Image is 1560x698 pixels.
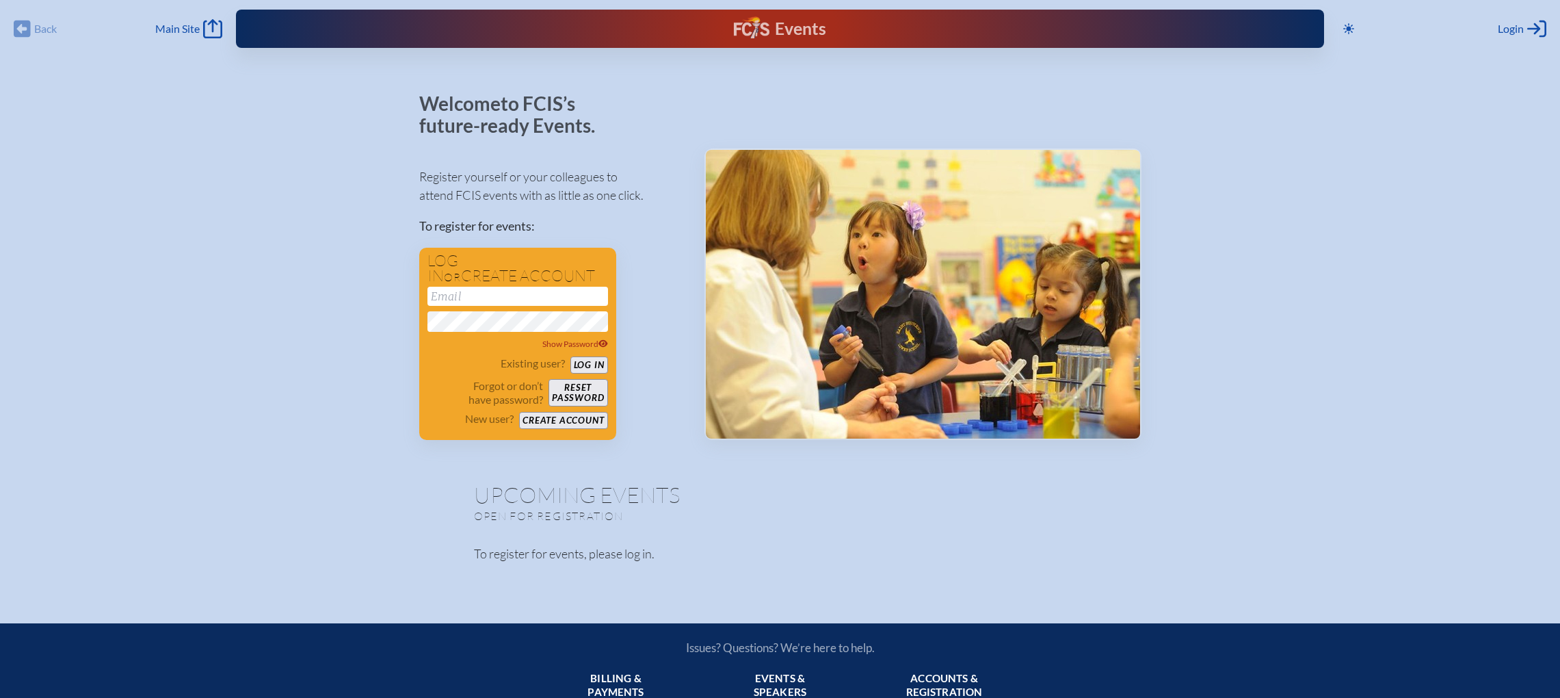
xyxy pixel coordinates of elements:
p: Existing user? [501,357,565,370]
h1: Upcoming Events [474,484,1087,506]
p: Register yourself or your colleagues to attend FCIS events with as little as one click. [419,168,683,205]
button: Log in [570,357,608,374]
span: Show Password [542,339,608,349]
span: or [444,270,461,284]
p: To register for events: [419,217,683,235]
p: Forgot or don’t have password? [427,379,544,406]
p: To register for events, please log in. [474,545,1087,563]
p: New user? [465,412,514,426]
button: Resetpassword [548,379,607,406]
div: FCIS Events — Future ready [530,16,1030,41]
button: Create account [519,412,607,429]
p: Issues? Questions? We’re here to help. [540,641,1021,655]
img: Events [706,150,1140,439]
p: Open for registration [474,509,835,523]
input: Email [427,287,608,306]
span: Main Site [155,22,200,36]
p: Welcome to FCIS’s future-ready Events. [419,93,611,136]
span: Login [1498,22,1524,36]
a: Main Site [155,19,222,38]
h1: Log in create account [427,253,608,284]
